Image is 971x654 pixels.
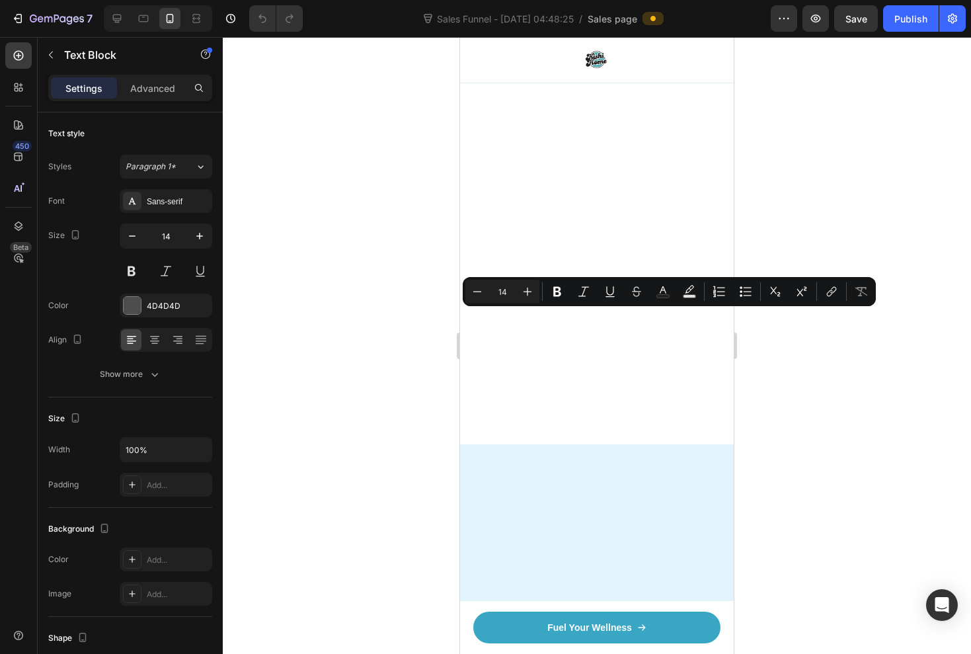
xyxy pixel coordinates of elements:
button: Save [834,5,878,32]
p: Text Block [64,47,176,63]
button: Paragraph 1* [120,155,212,179]
div: Show more [100,368,161,381]
div: Beta [10,242,32,253]
div: Text style [48,128,85,140]
p: Advanced [130,81,175,95]
div: Padding [48,479,79,491]
div: Size [48,227,83,245]
button: 7 [5,5,98,32]
button: Show more [48,362,212,386]
p: 7 [87,11,93,26]
iframe: Design area [460,37,734,654]
span: Sales page [588,12,637,26]
div: Undo/Redo [249,5,303,32]
div: Open Intercom Messenger [926,589,958,621]
div: Align [48,331,85,349]
div: Image [48,588,71,600]
div: Sans-serif [147,196,209,208]
p: Settings [65,81,102,95]
span: Sales Funnel - [DATE] 04:48:25 [434,12,576,26]
div: Background [48,520,112,538]
div: Font [48,195,65,207]
div: 4D4D4D [147,300,209,312]
div: Add... [147,479,209,491]
div: Color [48,300,69,311]
div: Size [48,410,83,428]
div: Publish [894,12,927,26]
span: Paragraph 1* [126,161,176,173]
input: Auto [120,438,212,462]
span: / [579,12,582,26]
button: Publish [883,5,939,32]
div: Styles [48,161,71,173]
div: Add... [147,589,209,600]
div: Color [48,553,69,565]
div: Width [48,444,70,456]
div: Editor contextual toolbar [463,277,876,306]
div: Shape [48,630,91,647]
span: Save [845,13,867,24]
div: Add... [147,554,209,566]
div: 450 [13,141,32,151]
